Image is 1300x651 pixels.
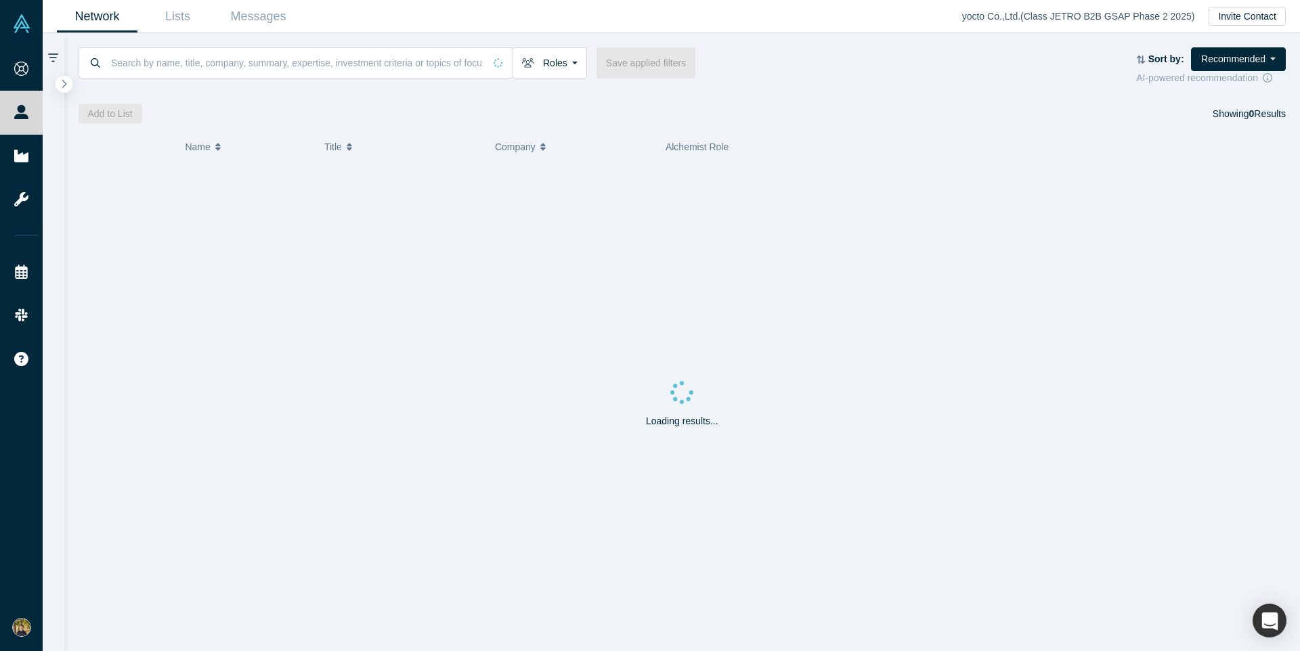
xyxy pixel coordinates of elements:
[646,414,718,428] p: Loading results...
[57,1,137,32] a: Network
[12,14,31,33] img: Alchemist Vault Logo
[1249,108,1286,119] span: Results
[513,47,587,78] button: Roles
[1191,47,1286,71] button: Recommended
[666,141,729,152] span: Alchemist Role
[962,9,1209,24] div: yocto Co.,Ltd. ( Class JETRO B2B GSAP Phase 2 2025 )
[110,47,484,78] input: Search by name, title, company, summary, expertise, investment criteria or topics of focus
[495,133,536,161] span: Company
[1148,53,1184,64] strong: Sort by:
[324,133,481,161] button: Title
[12,618,31,637] img: Takafumi Kawano's Account
[1209,7,1286,26] button: Invite Contact
[1213,104,1286,123] div: Showing
[137,1,218,32] a: Lists
[597,47,695,78] button: Save applied filters
[1249,108,1255,119] strong: 0
[185,133,310,161] button: Name
[495,133,651,161] button: Company
[79,104,142,123] button: Add to List
[1136,71,1286,85] div: AI-powered recommendation
[185,133,210,161] span: Name
[324,133,342,161] span: Title
[218,1,299,32] a: Messages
